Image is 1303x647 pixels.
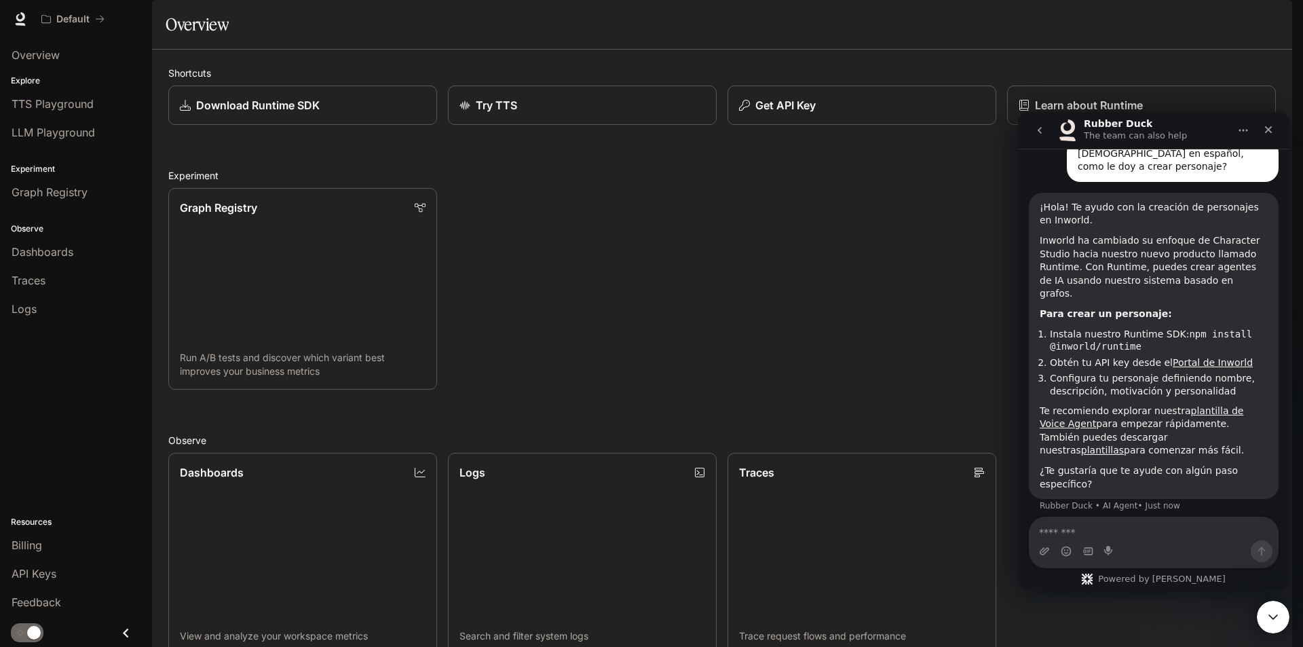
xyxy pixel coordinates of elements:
[166,11,229,38] h1: Overview
[448,86,717,125] a: Try TTS
[1007,86,1276,125] a: Learn about Runtime
[1035,97,1143,113] p: Learn about Runtime
[35,5,111,33] button: All workspaces
[168,188,437,390] a: Graph RegistryRun A/B tests and discover which variant best improves your business metrics
[180,200,257,216] p: Graph Registry
[180,464,244,481] p: Dashboards
[180,629,426,643] p: View and analyze your workspace metrics
[56,14,90,25] p: Default
[168,168,1276,183] h2: Experiment
[1257,601,1289,633] iframe: Intercom live chat
[168,86,437,125] a: Download Runtime SDK
[168,66,1276,80] h2: Shortcuts
[459,464,485,481] p: Logs
[1018,112,1289,590] iframe: Intercom live chat
[459,629,705,643] p: Search and filter system logs
[180,351,426,378] p: Run A/B tests and discover which variant best improves your business metrics
[196,97,320,113] p: Download Runtime SDK
[728,86,996,125] button: Get API Key
[739,629,985,643] p: Trace request flows and performance
[168,433,1276,447] h2: Observe
[476,97,517,113] p: Try TTS
[755,97,816,113] p: Get API Key
[739,464,774,481] p: Traces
